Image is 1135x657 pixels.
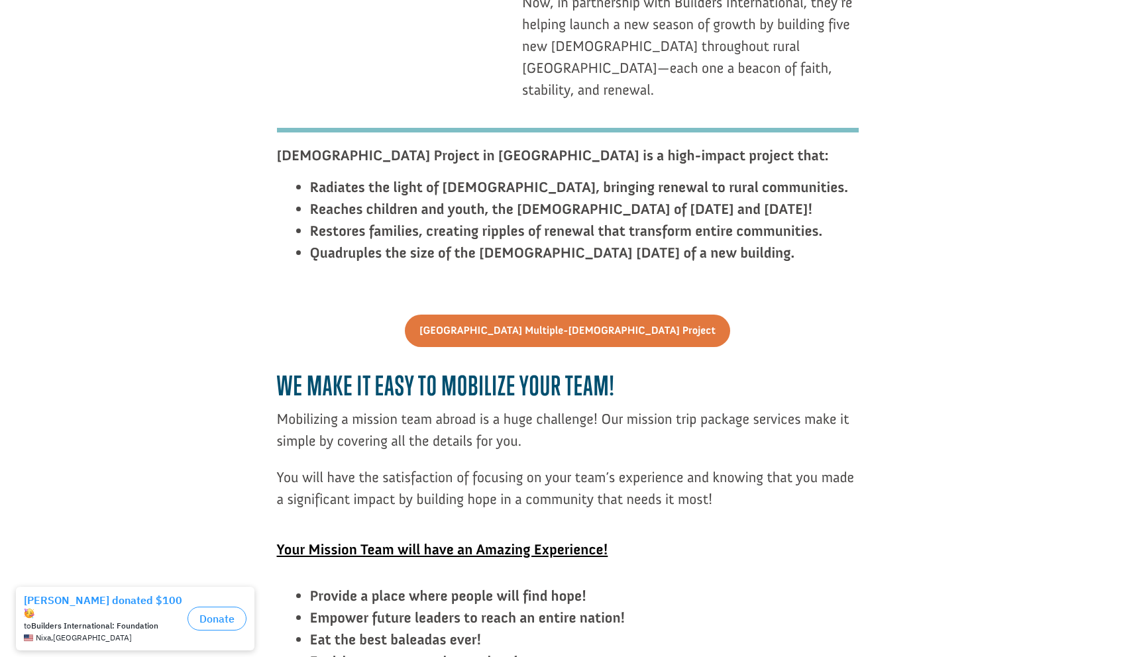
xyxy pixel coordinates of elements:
[310,178,848,196] b: Radiates the light of [DEMOGRAPHIC_DATA], bringing renewal to rural communities.
[24,53,33,62] img: US.png
[310,609,625,627] strong: Empower future leaders to reach an entire nation!
[277,146,829,164] b: [DEMOGRAPHIC_DATA] Project in [GEOGRAPHIC_DATA] is a high-impact project that:
[24,41,182,50] div: to
[277,370,615,401] span: We Make it Easy to Mobilize Your Team!
[24,13,182,40] div: [PERSON_NAME] donated $100
[36,53,132,62] span: Nixa , [GEOGRAPHIC_DATA]
[405,315,730,347] a: [GEOGRAPHIC_DATA] Multiple-[DEMOGRAPHIC_DATA] Project
[188,26,246,50] button: Donate
[277,468,855,508] span: You will have the satisfaction of focusing on your team’s experience and knowing that you made a ...
[31,40,158,50] strong: Builders International: Foundation
[277,540,608,558] span: Your Mission Team will have an Amazing Experience!
[310,222,823,240] b: Restores families, creating ripples of renewal that transform entire communities.
[310,587,586,605] strong: Provide a place where people will find hope!
[310,200,813,218] b: Reaches children and youth, the [DEMOGRAPHIC_DATA] of [DATE] and [DATE]!
[277,410,849,450] span: Mobilizing a mission team abroad is a huge challenge! Our mission trip package services make it s...
[310,244,795,262] b: Quadruples the size of the [DEMOGRAPHIC_DATA] [DATE] of a new building.
[24,28,34,38] img: emoji partyFace
[310,631,482,648] strong: ​Eat the best baleadas ever!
